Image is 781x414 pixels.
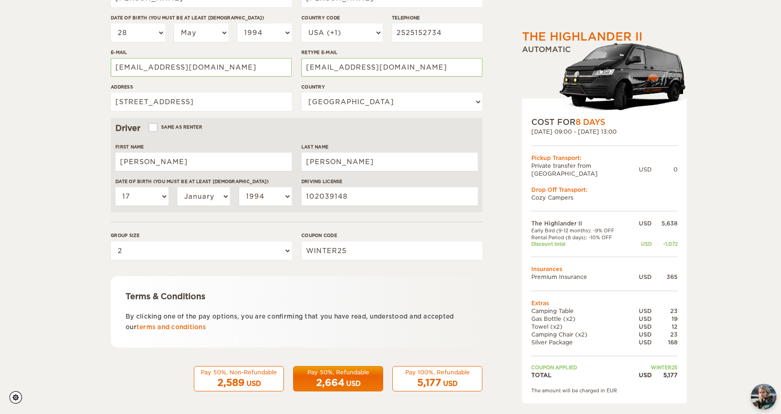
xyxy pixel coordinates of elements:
[246,379,261,388] div: USD
[531,162,639,177] td: Private transfer from [GEOGRAPHIC_DATA]
[631,273,652,281] div: USD
[531,273,631,281] td: Premium Insurance
[115,123,478,134] div: Driver
[111,14,292,21] label: Date of birth (You must be at least [DEMOGRAPHIC_DATA])
[631,371,652,379] div: USD
[531,323,631,331] td: Towel (x2)
[639,166,652,174] div: USD
[531,154,678,162] div: Pickup Transport:
[150,125,156,131] input: Same as renter
[631,220,652,228] div: USD
[194,366,284,392] button: Pay 50%, Non-Refundable 2,589 USD
[522,45,687,117] div: Automatic
[652,315,678,323] div: 19
[115,143,292,150] label: First Name
[293,366,383,392] button: Pay 50%, Refundable 2,664 USD
[652,273,678,281] div: 365
[301,178,478,185] label: Driving License
[652,166,678,174] div: 0
[631,339,652,347] div: USD
[301,49,482,56] label: Retype E-mail
[346,379,360,388] div: USD
[115,178,292,185] label: Date of birth (You must be at least [DEMOGRAPHIC_DATA])
[301,14,383,21] label: Country Code
[137,324,206,331] a: terms and conditions
[301,232,482,239] label: Coupon code
[316,377,344,388] span: 2,664
[652,220,678,228] div: 5,638
[111,83,292,90] label: Address
[111,232,292,239] label: Group size
[631,315,652,323] div: USD
[299,368,377,376] div: Pay 50%, Refundable
[217,377,245,388] span: 2,589
[531,266,678,273] td: Insurances
[301,143,478,150] label: Last Name
[531,194,678,202] td: Cozy Campers
[652,323,678,331] div: 12
[126,311,468,333] p: By clicking one of the pay options, you are confirming that you have read, understood and accepte...
[531,220,631,228] td: The Highlander II
[631,241,652,247] div: USD
[631,307,652,315] div: USD
[559,37,687,117] img: stor-langur-223.png
[126,291,468,302] div: Terms & Conditions
[531,234,631,241] td: Rental Period (8 days): -10% OFF
[652,331,678,339] div: 23
[111,49,292,56] label: E-mail
[443,379,457,388] div: USD
[150,123,202,131] label: Same as renter
[531,241,631,247] td: Discount total
[531,128,678,136] div: [DATE] 09:00 - [DATE] 13:00
[531,371,631,379] td: TOTAL
[531,315,631,323] td: Gas Bottle (x2)
[631,331,652,339] div: USD
[200,368,278,376] div: Pay 50%, Non-Refundable
[531,387,678,394] div: The amount will be charged in EUR
[531,117,678,128] div: COST FOR
[751,384,776,409] img: Freyja at Cozy Campers
[417,377,441,388] span: 5,177
[392,24,482,42] input: e.g. 1 234 567 890
[652,307,678,315] div: 23
[631,323,652,331] div: USD
[9,391,28,404] a: Cookie settings
[531,299,678,307] td: Extras
[522,29,643,45] div: The Highlander II
[115,153,292,171] input: e.g. William
[111,93,292,111] input: e.g. Street, City, Zip Code
[531,365,631,371] td: Coupon applied
[531,307,631,315] td: Camping Table
[531,339,631,347] td: Silver Package
[531,186,678,194] div: Drop Off Transport:
[652,371,678,379] div: 5,177
[392,14,482,21] label: Telephone
[531,331,631,339] td: Camping Chair (x2)
[531,228,631,234] td: Early Bird (9-12 months): -9% OFF
[301,187,478,206] input: e.g. 14789654B
[398,368,476,376] div: Pay 100%, Refundable
[576,118,605,127] span: 8 Days
[301,58,482,77] input: e.g. example@example.com
[392,366,482,392] button: Pay 100%, Refundable 5,177 USD
[751,384,776,409] button: chat-button
[111,58,292,77] input: e.g. example@example.com
[652,339,678,347] div: 168
[301,153,478,171] input: e.g. Smith
[652,241,678,247] div: -1,072
[301,83,482,90] label: Country
[631,365,678,371] td: WINTER25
